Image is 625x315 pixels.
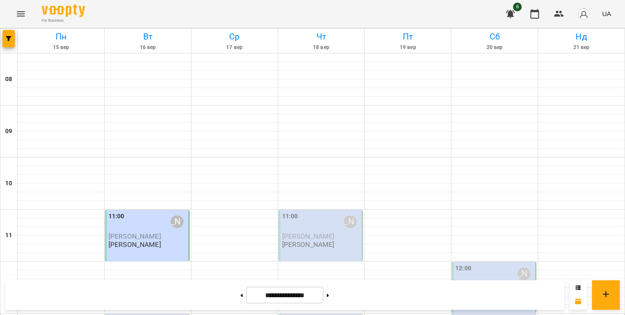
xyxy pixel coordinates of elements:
h6: Вт [106,30,190,43]
h6: Чт [280,30,363,43]
span: For Business [42,18,85,23]
div: Maksym Yasichak [344,215,357,228]
h6: 08 [5,75,12,84]
img: Voopty Logo [42,4,85,17]
h6: 11 [5,231,12,240]
h6: 09 [5,127,12,136]
h6: Пн [19,30,103,43]
button: UA [599,6,615,22]
h6: Пт [366,30,450,43]
label: 11:00 [282,212,298,221]
h6: 21 вер [539,43,623,52]
p: [PERSON_NAME] [282,241,335,248]
label: 12:00 [455,264,471,273]
button: Menu [10,3,31,24]
h6: 16 вер [106,43,190,52]
h6: Нд [539,30,623,43]
h6: Ср [193,30,276,43]
span: 6 [513,3,522,11]
h6: 17 вер [193,43,276,52]
h6: 15 вер [19,43,103,52]
img: avatar_s.png [578,8,590,20]
span: UA [602,9,611,18]
h6: Сб [453,30,536,43]
h6: 19 вер [366,43,450,52]
div: Maksym Yasichak [517,267,530,280]
label: 11:00 [109,212,125,221]
h6: 10 [5,179,12,188]
span: [PERSON_NAME] [282,232,335,240]
p: [PERSON_NAME] [109,241,161,248]
span: [PERSON_NAME] [109,232,161,240]
h6: 20 вер [453,43,536,52]
div: Maksym Yasichak [171,215,184,228]
h6: 18 вер [280,43,363,52]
